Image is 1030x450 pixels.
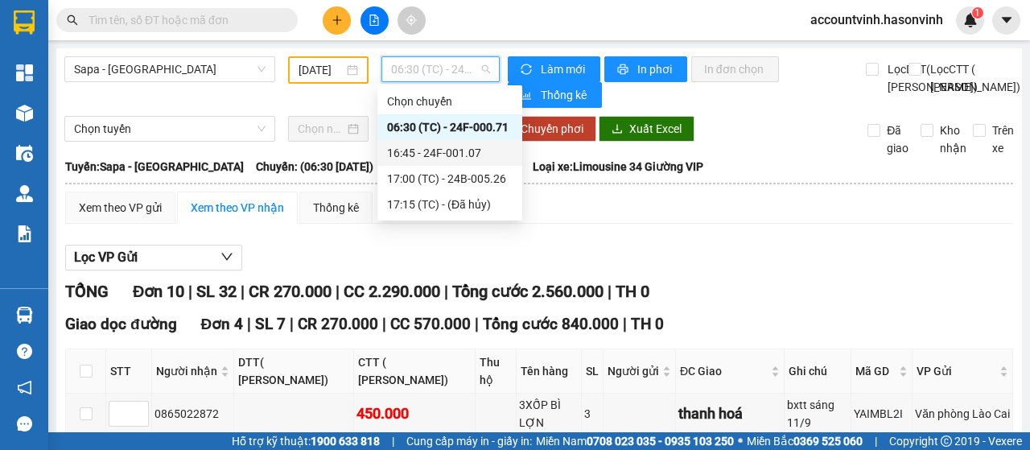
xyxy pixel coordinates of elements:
[323,6,351,35] button: plus
[241,282,245,301] span: |
[483,315,619,333] span: Tổng cước 840.000
[747,432,863,450] span: Miền Bắc
[106,349,152,394] th: STT
[881,60,980,96] span: Lọc DTT( [PERSON_NAME])
[631,315,664,333] span: TH 0
[16,307,33,324] img: warehouse-icon
[249,282,332,301] span: CR 270.000
[541,86,589,104] span: Thống kê
[992,6,1020,35] button: caret-down
[616,282,649,301] span: TH 0
[391,57,489,81] span: 06:30 (TC) - 24F-000.71
[16,64,33,81] img: dashboard-icon
[377,89,522,114] div: Chọn chuyến
[508,82,602,108] button: bar-chartThống kê
[608,362,659,380] span: Người gửi
[332,14,343,26] span: plus
[476,349,517,394] th: Thu hộ
[612,123,623,136] span: download
[406,14,417,26] span: aim
[387,118,513,136] div: 06:30 (TC) - 24F-000.71
[629,120,682,138] span: Xuất Excel
[16,185,33,202] img: warehouse-icon
[387,170,513,188] div: 17:00 (TC) - 24B-005.26
[521,64,534,76] span: sync
[680,362,768,380] span: ĐC Giao
[65,282,109,301] span: TỔNG
[880,122,915,157] span: Đã giao
[972,7,983,19] sup: 1
[133,282,184,301] span: Đơn 10
[623,315,627,333] span: |
[475,315,479,333] span: |
[637,60,674,78] span: In phơi
[875,432,877,450] span: |
[398,6,426,35] button: aim
[74,57,266,81] span: Sapa - Hà Tĩnh
[787,396,848,431] div: bxtt sáng 11/9
[191,199,284,217] div: Xem theo VP nhận
[65,160,244,173] b: Tuyến: Sapa - [GEOGRAPHIC_DATA]
[541,60,587,78] span: Làm mới
[17,380,32,395] span: notification
[256,158,373,175] span: Chuyến: (06:30 [DATE])
[917,362,996,380] span: VP Gửi
[298,315,378,333] span: CR 270.000
[234,349,354,394] th: DTT( [PERSON_NAME])
[999,13,1014,27] span: caret-down
[444,282,448,301] span: |
[913,394,1013,435] td: Văn phòng Lào Cai
[196,282,237,301] span: SL 32
[963,13,978,27] img: icon-new-feature
[738,438,743,444] span: ⚪️
[851,394,913,435] td: YAIMBL2I
[587,435,734,448] strong: 0708 023 035 - 0935 103 250
[298,120,344,138] input: Chọn ngày
[360,6,389,35] button: file-add
[387,196,513,213] div: 17:15 (TC) - (Đã hủy)
[785,349,851,394] th: Ghi chú
[16,145,33,162] img: warehouse-icon
[452,282,604,301] span: Tổng cước 2.560.000
[517,349,582,394] th: Tên hàng
[79,199,162,217] div: Xem theo VP gửi
[17,416,32,431] span: message
[344,282,440,301] span: CC 2.290.000
[986,122,1020,157] span: Trên xe
[65,315,177,333] span: Giao dọc đường
[154,405,231,423] div: 0865022872
[220,250,233,263] span: down
[311,435,380,448] strong: 1900 633 818
[854,405,909,423] div: YAIMBL2I
[691,56,779,82] button: In đơn chọn
[74,117,266,141] span: Chọn tuyến
[67,14,78,26] span: search
[508,56,600,82] button: syncLàm mới
[17,344,32,359] span: question-circle
[933,122,973,157] span: Kho nhận
[855,362,896,380] span: Mã GD
[924,60,1023,96] span: Lọc CTT ( [PERSON_NAME])
[599,116,694,142] button: downloadXuất Excel
[387,144,513,162] div: 16:45 - 24F-001.07
[519,396,579,431] div: 3XỐP BÌ LỢN
[387,93,513,110] div: Chọn chuyến
[290,315,294,333] span: |
[369,14,380,26] span: file-add
[313,199,359,217] div: Thống kê
[356,403,472,425] div: 450.000
[536,432,734,450] span: Miền Nam
[392,432,394,450] span: |
[382,315,386,333] span: |
[354,349,476,394] th: CTT ( [PERSON_NAME])
[521,89,534,102] span: bar-chart
[232,432,380,450] span: Hỗ trợ kỹ thuật:
[299,61,344,79] input: 11/09/2025
[533,158,703,175] span: Loại xe: Limousine 34 Giường VIP
[617,64,631,76] span: printer
[604,56,687,82] button: printerIn phơi
[188,282,192,301] span: |
[156,362,217,380] span: Người nhận
[915,405,1010,423] div: Văn phòng Lào Cai
[584,405,600,423] div: 3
